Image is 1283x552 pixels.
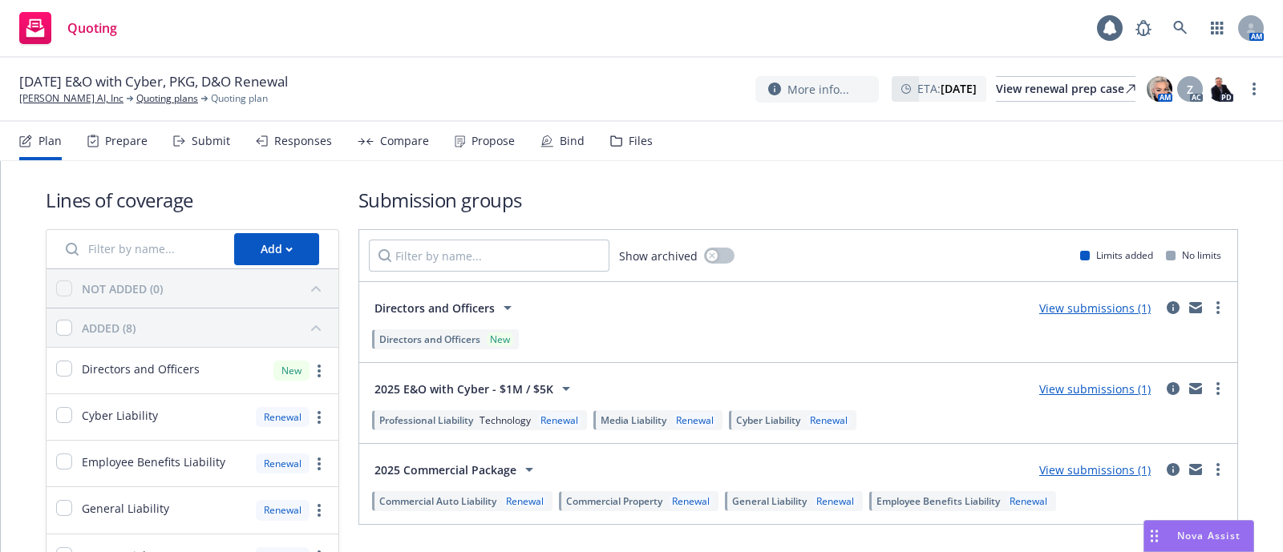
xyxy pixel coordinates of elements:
div: View renewal prep case [996,77,1135,101]
a: more [310,501,329,520]
img: photo [1147,76,1172,102]
h1: Submission groups [358,187,1238,213]
span: Quoting plan [211,91,268,106]
span: Employee Benefits Liability [82,453,225,470]
div: Responses [274,135,332,147]
div: Renewal [1006,494,1050,508]
div: No limits [1166,248,1221,262]
button: ADDED (8) [82,315,329,340]
span: 2025 Commercial Package [374,461,516,478]
a: Report a Bug [1127,12,1160,44]
div: Renewal [537,413,581,427]
div: New [487,332,513,346]
a: more [310,408,329,427]
button: Directors and Officers [369,292,523,324]
div: Files [629,135,653,147]
a: more [1208,460,1228,479]
span: Nova Assist [1177,529,1241,542]
span: Commercial Property [566,494,662,508]
span: Z [1187,81,1193,98]
div: Renewal [813,494,857,508]
a: View submissions (1) [1039,462,1151,477]
span: Directors and Officers [82,361,200,377]
div: Renewal [256,407,310,427]
span: Technology [480,413,531,427]
a: mail [1186,298,1205,317]
span: Employee Benefits Liability [876,494,1000,508]
div: Add [261,234,293,264]
input: Filter by name... [369,240,609,272]
div: Drag to move [1144,521,1164,551]
a: more [1208,298,1228,317]
div: Submit [192,135,230,147]
span: General Liability [732,494,807,508]
a: Quoting [13,6,123,50]
a: circleInformation [1164,379,1183,398]
span: Show archived [619,248,698,264]
a: [PERSON_NAME] AI, Inc [19,91,123,106]
a: View submissions (1) [1039,300,1151,316]
a: View submissions (1) [1039,381,1151,397]
a: circleInformation [1164,298,1183,317]
span: General Liability [82,500,169,517]
h1: Lines of coverage [46,187,339,213]
span: Cyber Liability [82,407,158,424]
button: Add [234,233,319,265]
div: Renewal [503,494,547,508]
div: ADDED (8) [82,320,136,336]
div: Prepare [105,135,148,147]
img: photo [1208,76,1233,102]
input: Filter by name... [56,233,225,265]
span: Media Liability [601,413,666,427]
span: Commercial Auto Liability [379,494,496,508]
div: Bind [560,135,585,147]
span: Directors and Officers [379,332,480,346]
span: More info... [787,81,849,98]
a: more [310,454,329,473]
a: more [1208,379,1228,398]
a: more [310,361,329,381]
button: Nova Assist [1143,520,1254,552]
a: more [1245,79,1264,99]
div: Renewal [256,453,310,473]
div: NOT ADDED (0) [82,280,163,297]
div: Renewal [673,413,717,427]
span: Directors and Officers [374,300,495,316]
div: Renewal [669,494,713,508]
button: 2025 Commercial Package [369,453,544,486]
button: More info... [755,76,879,103]
div: Compare [380,135,429,147]
a: circleInformation [1164,460,1183,479]
span: Quoting [67,22,117,34]
a: mail [1186,460,1205,479]
a: mail [1186,379,1205,398]
div: Plan [38,135,62,147]
div: Renewal [256,500,310,520]
span: 2025 E&O with Cyber - $1M / $5K [374,381,553,397]
span: Professional Liability [379,413,473,427]
div: Propose [472,135,515,147]
div: Limits added [1080,248,1153,262]
span: ETA : [917,80,977,97]
a: Search [1164,12,1196,44]
span: Cyber Liability [736,413,800,427]
div: New [273,361,310,381]
button: NOT ADDED (0) [82,276,329,301]
a: Quoting plans [136,91,198,106]
a: View renewal prep case [996,76,1135,102]
button: 2025 E&O with Cyber - $1M / $5K [369,373,581,405]
div: Renewal [807,413,851,427]
span: [DATE] E&O with Cyber, PKG, D&O Renewal [19,72,288,91]
a: Switch app [1201,12,1233,44]
strong: [DATE] [941,81,977,96]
